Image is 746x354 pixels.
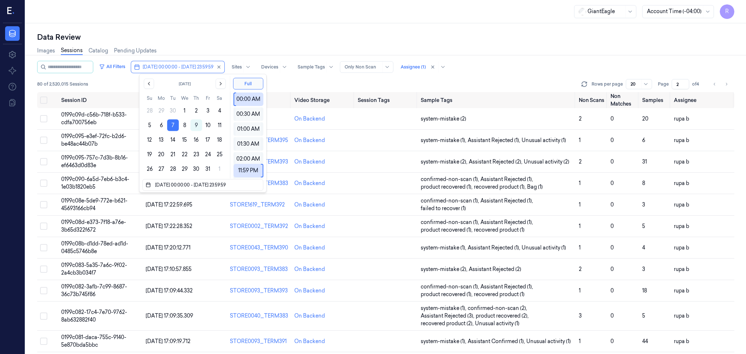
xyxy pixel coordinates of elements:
span: rupa b [674,137,689,143]
button: Select row [40,223,47,230]
th: Thursday [191,95,202,102]
span: rupa b [674,287,689,294]
span: Assistant Rejected (1) , [480,283,534,291]
button: Sunday, October 12th, 2025 [144,134,156,146]
span: Assistant Rejected (1) , [480,197,534,205]
button: Friday, October 24th, 2025 [202,149,214,160]
button: Saturday, October 11th, 2025 [214,119,225,131]
button: Tuesday, October 7th, 2025, selected [167,119,179,131]
span: system-mistake (1) , [421,244,468,252]
span: [DATE] 00:00:00 - [DATE] 23:59:59 [143,64,213,70]
span: 1 [579,287,581,294]
span: system-mistake (1) , [421,137,468,144]
button: Tuesday, October 14th, 2025 [167,134,179,146]
span: 0 [610,312,614,319]
span: 0 [610,201,614,208]
button: Monday, October 20th, 2025 [156,149,167,160]
button: Select row [40,158,47,165]
button: Friday, October 17th, 2025 [202,134,214,146]
th: Session Tags [355,92,418,108]
button: Select row [40,201,47,208]
div: 02:00 AM [236,152,261,165]
div: STORE0093_TERM391 [230,338,288,345]
span: [DATE] 17:09:35.309 [146,312,193,319]
span: 1 [579,180,581,186]
span: recovered product (1) [474,291,525,298]
table: October 2025 [144,95,225,175]
button: Friday, October 10th, 2025 [202,119,214,131]
button: Thursday, October 23rd, 2025 [191,149,202,160]
button: Thursday, October 2nd, 2025 [191,105,202,117]
button: All Filters [96,61,128,72]
span: Unusual activity (1) [475,320,519,327]
span: 1 [579,223,581,229]
span: [DATE] 17:22:28.352 [146,223,192,229]
span: Assistant Rejected (3) , [421,312,476,320]
button: Wednesday, October 22nd, 2025 [179,149,191,160]
span: [DATE] 17:09:19.712 [146,338,191,345]
span: of 4 [692,81,704,87]
button: Sunday, October 5th, 2025 [144,119,156,131]
span: 5 [642,223,645,229]
span: 2 [579,115,582,122]
button: Tuesday, October 28th, 2025 [167,163,179,175]
button: Saturday, October 25th, 2025 [214,149,225,160]
th: Non Matches [608,92,639,108]
span: 0199c095-757c-7d3b-8b16-ef6463d0d83e [61,154,128,169]
div: Data Review [37,32,734,42]
span: 0199c090-6a5d-7eb6-b3c4-1e03b1820eb5 [61,176,129,190]
span: [DATE] 17:09:44.332 [146,287,193,294]
span: 0199c08e-5de9-772e-b621-45693166cb94 [61,197,127,212]
div: On Backend [294,244,325,252]
div: 01:30 AM [236,137,261,150]
button: Select row [40,115,47,122]
div: On Backend [294,338,325,345]
th: Sample Tags [418,92,576,108]
button: [DATE] 00:00:00 - [DATE] 23:59:59 [131,61,224,73]
span: 31 [642,158,647,165]
span: Assistant Rejected (1) , [468,137,522,144]
button: Today, Thursday, October 9th, 2025 [191,119,202,131]
span: confirmed-non-scan (2) , [468,304,529,312]
span: system-mistake (2) [421,115,466,123]
div: On Backend [294,137,325,144]
button: Select row [40,338,47,345]
p: Rows per page [592,81,623,87]
div: On Backend [294,287,325,295]
button: Sunday, October 26th, 2025 [144,163,156,175]
span: recovered product (1) [474,226,525,234]
span: 8 [642,180,645,186]
nav: pagination [710,79,731,89]
div: On Backend [294,201,325,209]
button: Monday, October 6th, 2025 [156,119,167,131]
span: 2 [579,158,582,165]
button: Wednesday, October 29th, 2025 [179,163,191,175]
span: 0199c08b-d1dd-78ed-ad1d-0485c5746b8e [61,240,128,255]
span: confirmed-non-scan (1) , [421,197,480,205]
span: 0199c09d-c56b-718f-b533-cdfa700756eb [61,111,127,126]
button: Tuesday, September 30th, 2025 [167,105,179,117]
span: rupa b [674,180,689,186]
span: confirmed-non-scan (1) , [421,219,480,226]
button: Wednesday, October 8th, 2025 [179,119,191,131]
span: confirmed-non-scan (1) , [421,176,480,183]
button: R [720,4,734,19]
button: Go to the Previous Month [144,79,154,89]
span: product recovered (1) , [421,183,474,191]
span: recovered product (1) , [474,183,527,191]
span: rupa b [674,338,689,345]
span: system-mistake (2) , [421,158,469,166]
th: Tuesday [167,95,179,102]
button: Select row [40,287,47,294]
span: [DATE] 17:22:59.695 [146,201,192,208]
div: On Backend [294,312,325,320]
button: Monday, October 27th, 2025 [156,163,167,175]
a: Pending Updates [114,47,157,55]
span: Assistant Rejected (1) , [480,219,534,226]
button: Sunday, September 28th, 2025 [144,105,156,117]
span: Unusual activity (2) [524,158,569,166]
th: Sunday [144,95,156,102]
div: On Backend [294,223,325,230]
button: Thursday, October 30th, 2025 [191,163,202,175]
